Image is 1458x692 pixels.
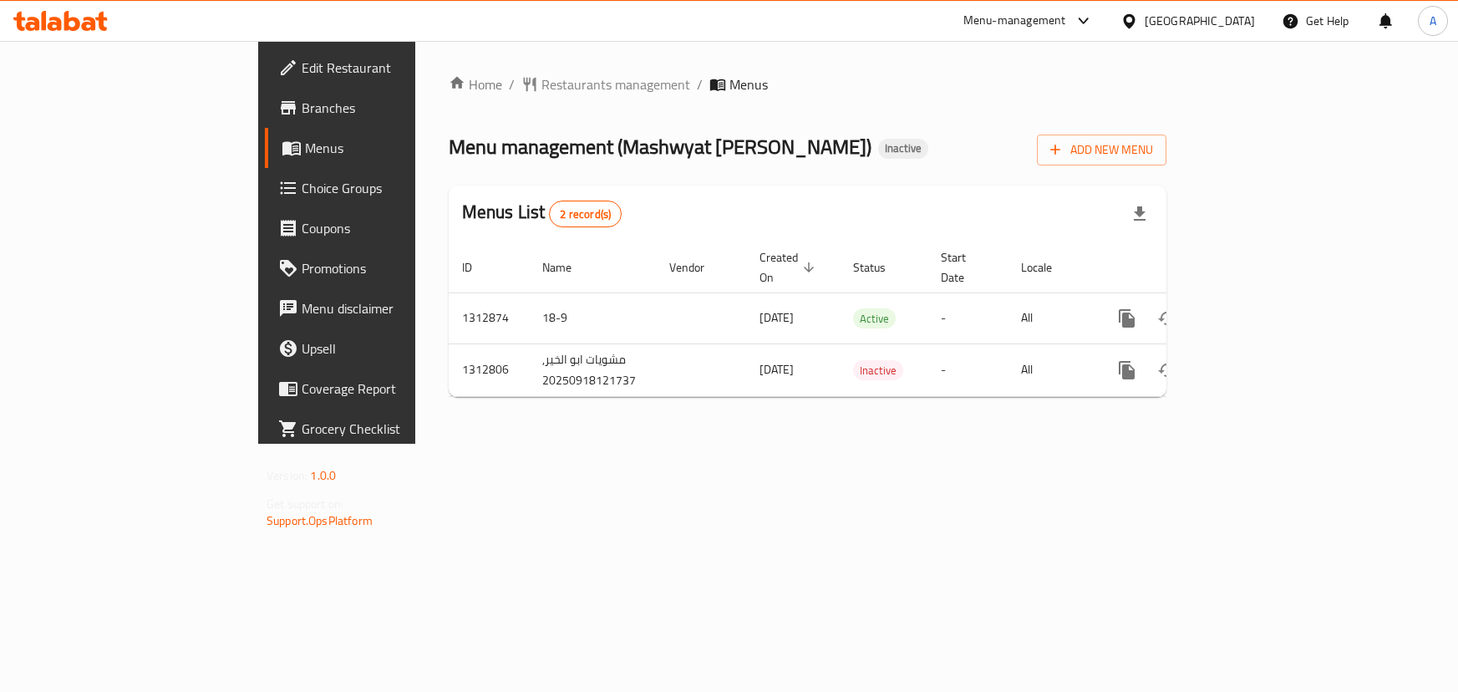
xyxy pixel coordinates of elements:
span: 2 record(s) [550,206,621,222]
a: Choice Groups [265,168,501,208]
td: - [927,343,1008,396]
div: Total records count [549,201,622,227]
a: Support.OpsPlatform [267,510,373,532]
span: Choice Groups [302,178,488,198]
div: Inactive [878,139,928,159]
a: Branches [265,88,501,128]
span: Locale [1021,257,1074,277]
a: Coverage Report [265,369,501,409]
div: Inactive [853,360,903,380]
span: Get support on: [267,493,343,515]
span: Add New Menu [1050,140,1153,160]
th: Actions [1094,242,1281,293]
h2: Menus List [462,200,622,227]
span: Inactive [878,141,928,155]
span: Start Date [941,247,988,287]
span: Grocery Checklist [302,419,488,439]
span: ID [462,257,494,277]
span: Menu disclaimer [302,298,488,318]
button: Change Status [1147,298,1187,338]
span: Promotions [302,258,488,278]
span: A [1430,12,1436,30]
td: All [1008,293,1094,343]
span: Version: [267,465,307,486]
button: more [1107,350,1147,390]
span: Coupons [302,218,488,238]
a: Menus [265,128,501,168]
span: Coverage Report [302,379,488,399]
nav: breadcrumb [449,74,1166,94]
a: Edit Restaurant [265,48,501,88]
table: enhanced table [449,242,1281,397]
span: Restaurants management [541,74,690,94]
span: 1.0.0 [310,465,336,486]
span: Active [853,309,896,328]
a: Grocery Checklist [265,409,501,449]
span: Upsell [302,338,488,359]
a: Menu disclaimer [265,288,501,328]
li: / [697,74,703,94]
span: [DATE] [759,307,794,328]
button: Change Status [1147,350,1187,390]
a: Coupons [265,208,501,248]
li: / [509,74,515,94]
span: Menu management ( Mashwyat [PERSON_NAME] ) [449,128,871,165]
span: Status [853,257,907,277]
td: 18-9 [529,293,656,343]
td: مشويات ابو الخير, 20250918121737 [529,343,656,396]
span: Inactive [853,361,903,380]
button: more [1107,298,1147,338]
td: All [1008,343,1094,396]
span: Menus [729,74,768,94]
span: Edit Restaurant [302,58,488,78]
div: Export file [1120,194,1160,234]
div: [GEOGRAPHIC_DATA] [1145,12,1255,30]
span: Name [542,257,593,277]
span: Menus [305,138,488,158]
span: Branches [302,98,488,118]
span: Created On [759,247,820,287]
a: Upsell [265,328,501,369]
a: Promotions [265,248,501,288]
div: Menu-management [963,11,1066,31]
span: [DATE] [759,359,794,380]
td: - [927,293,1008,343]
div: Active [853,308,896,328]
button: Add New Menu [1037,135,1166,165]
span: Vendor [669,257,726,277]
a: Restaurants management [521,74,690,94]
